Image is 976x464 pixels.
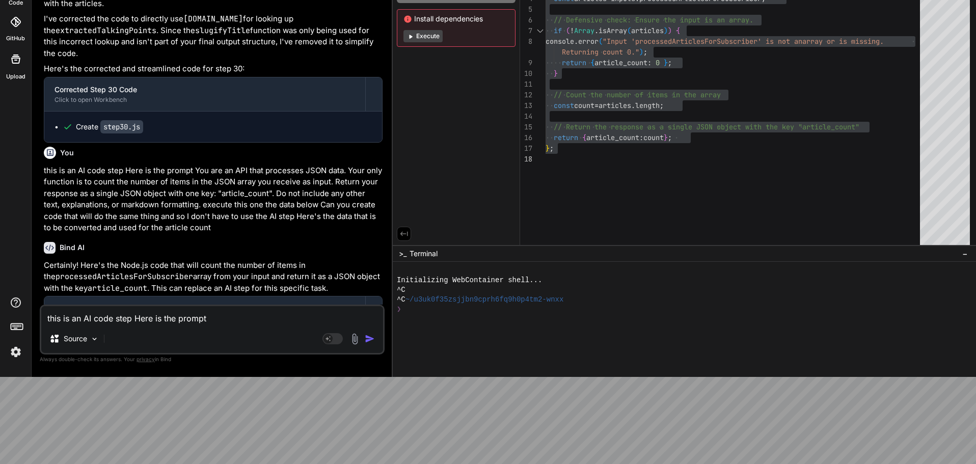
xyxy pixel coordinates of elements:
span: . [594,26,599,35]
span: Terminal [410,249,438,259]
span: >_ [399,249,406,259]
span: // Defensive check: Ensure the input is an array. [554,15,753,24]
div: Corrected Step 30 Code [55,85,355,95]
span: return [554,133,578,142]
div: 5 [520,4,532,15]
h6: Bind AI [60,242,85,253]
span: } [554,69,558,78]
div: Click to open Workbench [55,96,355,104]
div: Create [76,122,143,132]
p: Source [64,334,87,344]
span: } [546,144,550,153]
span: "Input 'processedArticlesForSubscriber' is not an [603,37,802,46]
span: length [635,101,660,110]
img: Pick Models [90,335,99,343]
span: : [647,58,652,67]
span: articles [631,26,664,35]
span: console [546,37,574,46]
code: article_count [88,283,147,293]
span: // Return the response as a single JSON object wit [554,122,757,131]
span: : [639,133,643,142]
span: array or is missing. [802,37,884,46]
span: ❯ [397,305,402,314]
div: 13 [520,100,532,111]
img: settings [7,343,24,361]
button: Corrected Step 30 CodeClick to open Workbench [44,77,365,111]
span: { [590,58,594,67]
span: { [676,26,680,35]
span: if [554,26,562,35]
span: ~/u3uk0f35zsjjbn9cprh6fq9h0p4tm2-wnxx [405,295,564,305]
span: ; [550,144,554,153]
span: count [643,133,664,142]
div: 17 [520,143,532,154]
div: 11 [520,79,532,90]
span: ^C [397,295,405,305]
h6: You [60,148,74,158]
code: processedArticlesForSubscriber [56,271,193,282]
span: . [574,37,578,46]
span: isArray [599,26,627,35]
code: step30.js [100,120,143,133]
span: return [562,58,586,67]
span: ; [660,101,664,110]
span: Initializing WebContainer shell... [397,276,542,285]
span: = [594,101,599,110]
span: ^C [397,285,405,295]
span: error [578,37,599,46]
p: Here's the corrected and streamlined code for step 30: [44,63,383,75]
span: Array [574,26,594,35]
div: 10 [520,68,532,79]
span: ) [664,26,668,35]
span: } [664,133,668,142]
span: count [574,101,594,110]
div: 18 [520,154,532,165]
div: 8 [520,36,532,47]
span: ( [566,26,570,35]
p: I've corrected the code to directly use for looking up the . Since the function was only being us... [44,13,383,59]
code: slugifyTitle [195,25,250,36]
span: const [554,101,574,110]
p: this is an AI code step Here is the prompt You are an API that processes JSON data. Your only fun... [44,165,383,234]
div: Count Articles Code [55,304,355,314]
code: [DOMAIN_NAME] [183,14,243,24]
button: Count Articles CodeClick to open Workbench [44,296,365,330]
span: h the key "article_count" [757,122,859,131]
div: 12 [520,90,532,100]
div: 16 [520,132,532,143]
code: extractedTalkingPoints [56,25,156,36]
div: 9 [520,58,532,68]
label: GitHub [6,34,25,43]
div: 15 [520,122,532,132]
span: ; [668,133,672,142]
span: ; [668,58,672,67]
span: . [631,101,635,110]
div: 6 [520,15,532,25]
span: − [962,249,968,259]
span: ( [599,37,603,46]
button: − [960,245,970,262]
div: Click to collapse the range. [533,25,547,36]
span: { [582,133,586,142]
img: icon [365,334,375,344]
span: article_count [594,58,647,67]
span: ( [627,26,631,35]
span: ; [643,47,647,57]
span: articles [599,101,631,110]
img: attachment [349,333,361,345]
label: Upload [6,72,25,81]
span: ) [639,47,643,57]
span: 0 [656,58,660,67]
span: // Count the number of items in the array [554,90,721,99]
span: } [664,58,668,67]
p: Always double-check its answers. Your in Bind [40,354,385,364]
span: Returning count 0." [562,47,639,57]
span: ! [570,26,574,35]
div: 14 [520,111,532,122]
span: Install dependencies [403,14,509,24]
span: ) [668,26,672,35]
button: Execute [403,30,443,42]
p: Certainly! Here's the Node.js code that will count the number of items in the array from your inp... [44,260,383,294]
span: article_count [586,133,639,142]
div: 7 [520,25,532,36]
